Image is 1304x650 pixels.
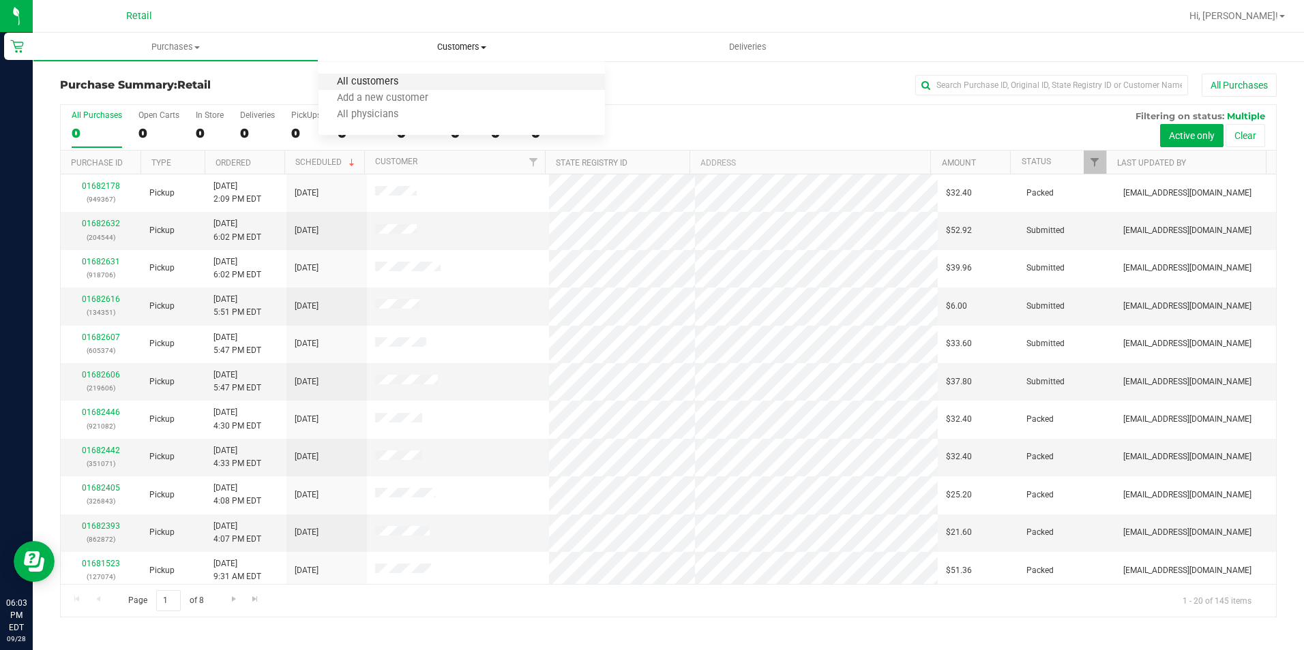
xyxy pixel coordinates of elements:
span: Pickup [149,375,175,388]
button: All Purchases [1202,74,1277,97]
span: Packed [1026,450,1054,463]
a: Scheduled [295,157,357,167]
p: (134351) [69,306,133,319]
p: (949367) [69,193,133,206]
div: 0 [291,125,321,141]
a: Customer [375,157,417,166]
div: Deliveries [240,110,275,120]
p: (862872) [69,533,133,546]
span: $21.60 [946,526,972,539]
iframe: Resource center [14,541,55,582]
span: Add a new customer [318,93,447,104]
span: Hi, [PERSON_NAME]! [1189,10,1278,21]
a: Filter [522,151,545,174]
span: Pickup [149,413,175,426]
span: $32.40 [946,450,972,463]
h3: Purchase Summary: [60,79,466,91]
a: 01682632 [82,219,120,228]
p: (127074) [69,570,133,583]
span: [DATE] 9:31 AM EDT [213,557,261,583]
input: Search Purchase ID, Original ID, State Registry ID or Customer Name... [915,75,1188,95]
span: [EMAIL_ADDRESS][DOMAIN_NAME] [1123,375,1251,388]
span: [DATE] [295,337,318,350]
span: Pickup [149,337,175,350]
span: Purchases [33,41,318,53]
span: 1 - 20 of 145 items [1172,590,1262,610]
div: 0 [138,125,179,141]
span: [DATE] 4:08 PM EDT [213,482,261,508]
button: Clear [1226,124,1265,147]
span: Retail [177,78,211,91]
span: $6.00 [946,300,967,313]
a: Filter [1084,151,1106,174]
a: 01682616 [82,294,120,304]
a: 01682405 [82,483,120,493]
span: Pickup [149,262,175,275]
span: [DATE] [295,300,318,313]
span: Submitted [1026,262,1065,275]
div: 0 [72,125,122,141]
span: $32.40 [946,187,972,200]
a: Purchase ID [71,158,123,168]
span: Retail [126,10,152,22]
span: Filtering on status: [1136,110,1224,121]
div: All Purchases [72,110,122,120]
span: [DATE] 4:30 PM EDT [213,406,261,432]
a: Status [1022,157,1051,166]
a: 01682393 [82,521,120,531]
span: [EMAIL_ADDRESS][DOMAIN_NAME] [1123,187,1251,200]
div: 0 [240,125,275,141]
p: (219606) [69,382,133,394]
span: [DATE] [295,526,318,539]
span: $33.60 [946,337,972,350]
span: [DATE] 4:07 PM EDT [213,520,261,546]
span: Packed [1026,413,1054,426]
span: [DATE] 5:47 PM EDT [213,369,261,394]
a: 01681523 [82,559,120,568]
span: Submitted [1026,224,1065,237]
a: 01682446 [82,407,120,417]
p: 06:03 PM EDT [6,597,27,634]
span: [EMAIL_ADDRESS][DOMAIN_NAME] [1123,262,1251,275]
a: 01682607 [82,332,120,342]
a: 01682606 [82,370,120,380]
span: [EMAIL_ADDRESS][DOMAIN_NAME] [1123,564,1251,577]
div: In Store [196,110,224,120]
span: [DATE] [295,564,318,577]
input: 1 [156,590,181,611]
span: [DATE] 6:02 PM EDT [213,256,261,281]
a: Customers All customers Add a new customer All physicians [318,33,604,61]
span: [EMAIL_ADDRESS][DOMAIN_NAME] [1123,224,1251,237]
span: [DATE] [295,450,318,463]
span: Pickup [149,450,175,463]
span: $37.80 [946,375,972,388]
span: Packed [1026,526,1054,539]
span: Customers [318,41,604,53]
span: Pickup [149,489,175,501]
span: [DATE] 4:33 PM EDT [213,444,261,470]
span: Multiple [1227,110,1265,121]
span: Deliveries [711,41,785,53]
span: [DATE] 6:02 PM EDT [213,217,261,243]
span: [EMAIL_ADDRESS][DOMAIN_NAME] [1123,413,1251,426]
span: [DATE] [295,262,318,275]
span: [DATE] [295,375,318,388]
span: Submitted [1026,300,1065,313]
div: Open Carts [138,110,179,120]
p: (918706) [69,268,133,281]
p: 09/28 [6,634,27,644]
a: Ordered [216,158,251,168]
a: Go to the last page [246,590,265,608]
p: (351071) [69,457,133,470]
span: Packed [1026,187,1054,200]
span: Pickup [149,564,175,577]
a: Go to the next page [224,590,243,608]
span: [DATE] 5:51 PM EDT [213,293,261,319]
span: [EMAIL_ADDRESS][DOMAIN_NAME] [1123,450,1251,463]
span: Page of 8 [117,590,215,611]
a: 01682631 [82,257,120,266]
span: [EMAIL_ADDRESS][DOMAIN_NAME] [1123,300,1251,313]
span: $52.92 [946,224,972,237]
span: $25.20 [946,489,972,501]
span: [DATE] [295,413,318,426]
